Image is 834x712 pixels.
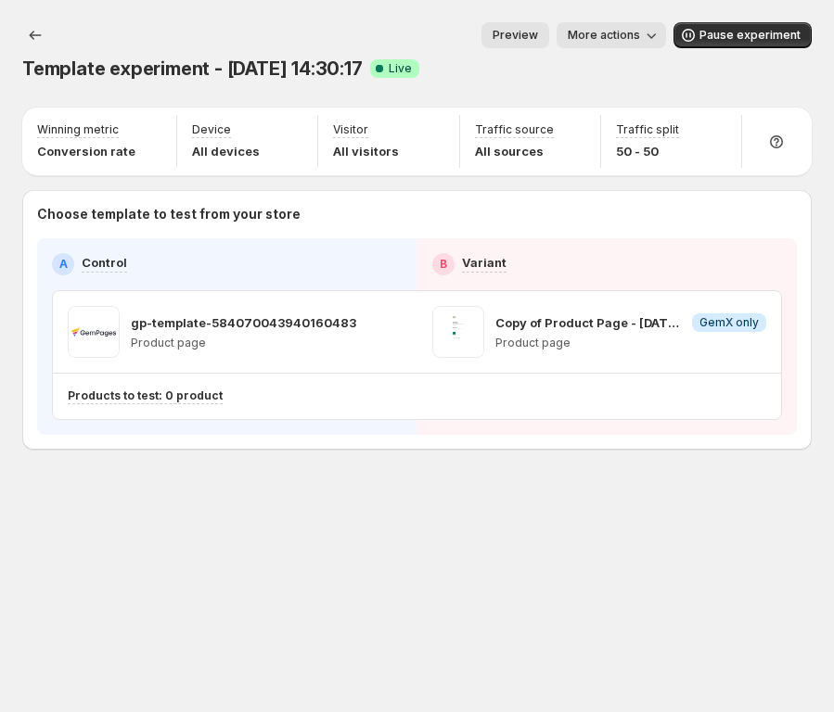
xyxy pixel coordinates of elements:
[462,253,507,272] p: Variant
[333,122,368,137] p: Visitor
[493,28,538,43] span: Preview
[557,22,666,48] button: More actions
[37,142,135,160] p: Conversion rate
[333,142,399,160] p: All visitors
[68,306,120,358] img: gp-template-584070043940160483
[37,205,797,223] p: Choose template to test from your store
[699,28,801,43] span: Pause experiment
[432,306,484,358] img: Copy of Product Page - Sep 12, 14:34:33
[495,336,767,350] p: Product page
[475,122,554,137] p: Traffic source
[131,336,356,350] p: Product page
[475,142,554,160] p: All sources
[699,315,759,330] span: GemX only
[59,257,68,272] h2: A
[192,122,231,137] p: Device
[440,257,447,272] h2: B
[674,22,812,48] button: Pause experiment
[389,61,412,76] span: Live
[616,122,679,137] p: Traffic split
[22,57,363,80] span: Template experiment - [DATE] 14:30:17
[481,22,549,48] button: Preview
[495,313,686,332] p: Copy of Product Page - [DATE] 14:34:33
[131,313,356,332] p: gp-template-584070043940160483
[37,122,119,137] p: Winning metric
[82,253,127,272] p: Control
[22,22,48,48] button: Experiments
[192,142,260,160] p: All devices
[568,28,640,43] span: More actions
[68,388,223,403] p: Products to test: 0 product
[616,142,679,160] p: 50 - 50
